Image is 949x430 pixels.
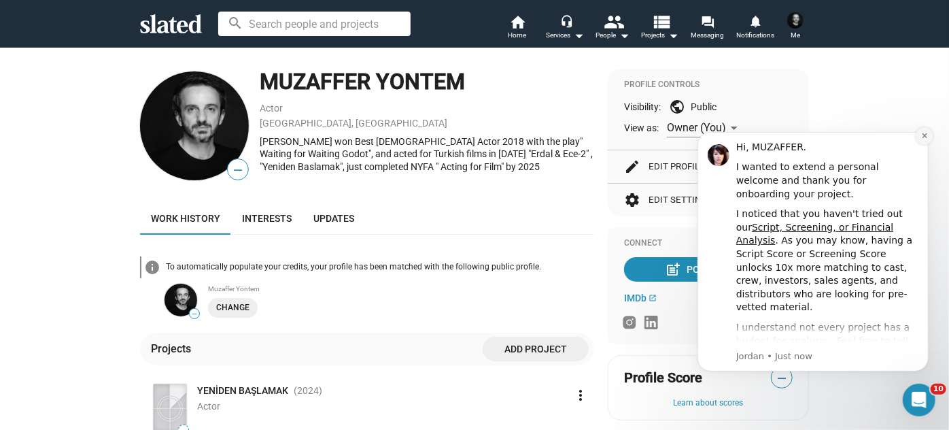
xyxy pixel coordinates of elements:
span: Home [508,27,527,44]
mat-icon: settings [624,192,640,208]
span: 10 [931,384,946,395]
img: undefined [165,284,197,316]
span: Actor [197,401,220,412]
span: — [190,310,199,318]
span: Messaging [691,27,725,44]
div: Services [546,27,584,44]
div: People [596,27,629,44]
mat-icon: arrow_drop_down [666,27,682,44]
span: Profile Score [624,369,702,387]
span: Work history [151,213,220,224]
button: Change [208,298,258,318]
img: MUZAFFER YONTEM [787,12,804,29]
a: Work history [140,202,231,235]
div: Visibility: Public [624,99,793,115]
div: To automatically populate your credits, your profile has been matched with the following public p... [166,262,594,273]
mat-icon: home [509,14,525,30]
div: Connect [624,238,793,249]
button: MUZAFFER YONTEMMe [779,10,812,45]
a: [GEOGRAPHIC_DATA], [GEOGRAPHIC_DATA] [260,118,447,129]
button: People [589,14,636,44]
a: Home [494,14,541,44]
mat-icon: more_vert [572,387,589,403]
mat-icon: people [604,12,624,31]
button: Post Update [624,257,793,282]
span: Updates [313,213,354,224]
div: MUZAFFER YONTEM [260,67,594,97]
span: YENİDEN BAŞLAMAK [197,384,288,397]
mat-icon: arrow_drop_down [570,27,587,44]
mat-icon: headset_mic [560,15,572,27]
span: Projects [642,27,679,44]
a: Updates [303,202,365,235]
button: Learn about scores [624,398,793,409]
a: Interests [231,202,303,235]
div: Muzaffer Yöntem [208,285,594,293]
mat-icon: public [669,99,685,115]
mat-icon: notifications [748,14,761,27]
button: Services [541,14,589,44]
span: Add project [494,337,578,361]
iframe: Intercom notifications message [677,115,949,423]
div: Projects [151,342,196,356]
button: Edit Profile [624,150,793,183]
mat-icon: info [144,259,160,276]
img: MUZAFFER YONTEM [140,71,249,180]
span: View as: [624,122,659,135]
span: Owner (You) [667,121,726,134]
mat-icon: open_in_new [649,294,657,302]
div: [PERSON_NAME] won Best [DEMOGRAPHIC_DATA] Actor 2018 with the play" Waiting for Waiting Godot", a... [260,135,594,173]
a: Actor [260,103,283,114]
span: (2024 ) [294,384,322,397]
div: Post Update [668,257,749,282]
span: IMDb [624,293,646,303]
span: Change [216,301,249,315]
button: Projects [636,14,684,44]
mat-icon: edit [624,159,640,175]
button: Edit Settings [624,184,793,216]
mat-icon: post_add [666,261,682,278]
a: Messaging [684,14,731,44]
span: — [228,161,248,179]
mat-icon: view_list [652,12,672,31]
mat-icon: arrow_drop_down [616,27,632,44]
span: Interests [242,213,292,224]
mat-icon: forum [701,15,714,28]
div: Profile Controls [624,80,793,90]
a: IMDb [624,293,657,303]
span: Me [791,27,800,44]
button: Add project [483,337,589,361]
iframe: Intercom live chat [903,384,935,416]
input: Search people and projects [218,12,411,36]
a: Notifications [731,14,779,44]
span: Notifications [736,27,774,44]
